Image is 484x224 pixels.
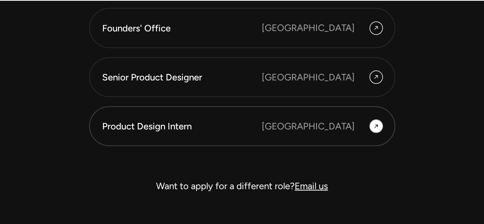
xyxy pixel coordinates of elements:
[262,119,355,133] div: [GEOGRAPHIC_DATA]
[102,119,262,132] div: Product Design Intern
[89,106,395,146] a: Product Design Intern [GEOGRAPHIC_DATA]
[89,177,395,195] div: Want to apply for a different role?
[262,70,355,84] div: [GEOGRAPHIC_DATA]
[89,57,395,97] a: Senior Product Designer [GEOGRAPHIC_DATA]
[102,70,262,83] div: Senior Product Designer
[295,180,328,191] a: Email us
